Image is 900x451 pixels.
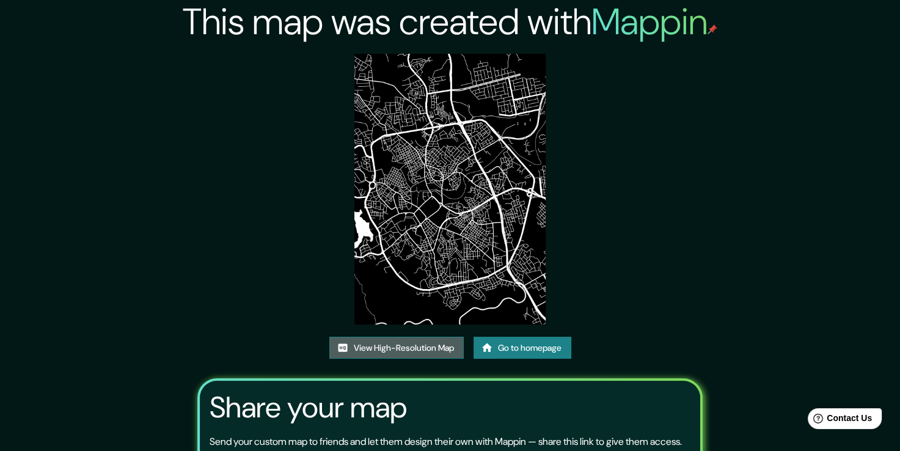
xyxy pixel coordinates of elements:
[210,435,682,449] p: Send your custom map to friends and let them design their own with Mappin — share this link to gi...
[210,391,407,425] h3: Share your map
[354,54,546,324] img: created-map
[708,24,717,34] img: mappin-pin
[329,337,464,359] a: View High-Resolution Map
[474,337,571,359] a: Go to homepage
[791,403,887,438] iframe: Help widget launcher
